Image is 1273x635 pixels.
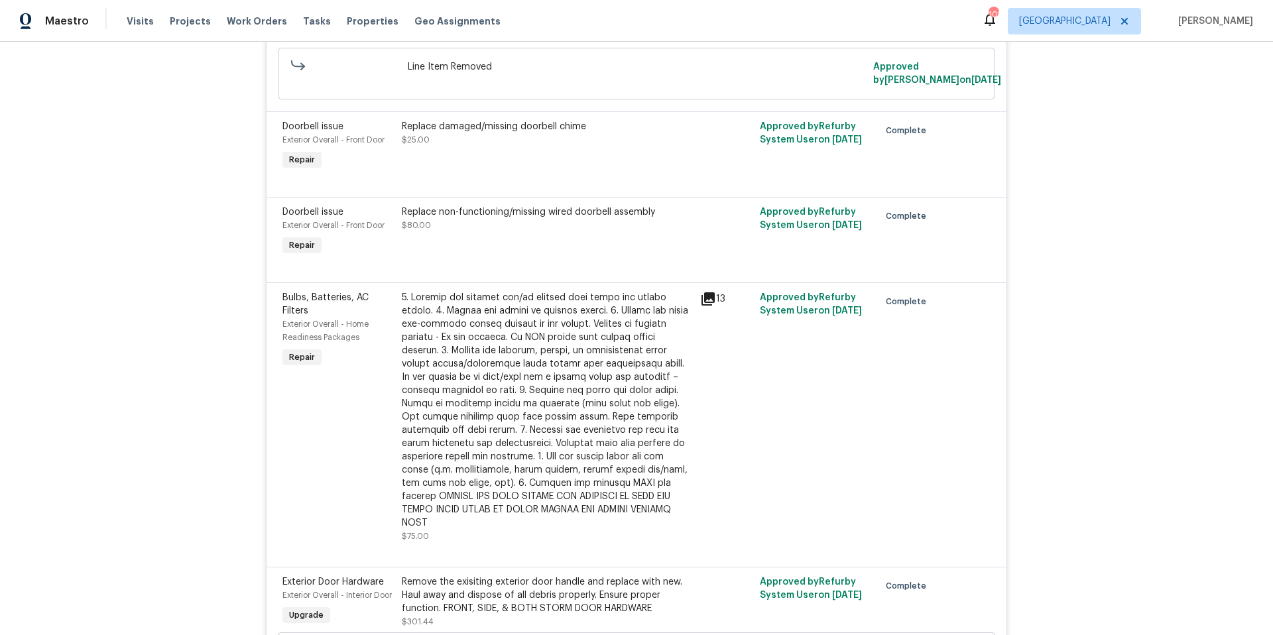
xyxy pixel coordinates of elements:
span: [DATE] [832,306,862,316]
span: Upgrade [284,608,329,622]
span: Doorbell issue [282,207,343,217]
span: Exterior Overall - Front Door [282,136,385,144]
span: [DATE] [832,591,862,600]
span: Exterior Overall - Interior Door [282,591,392,599]
div: Replace non-functioning/missing wired doorbell assembly [402,205,692,219]
span: Complete [886,579,932,593]
span: Repair [284,239,320,252]
span: $301.44 [402,618,434,626]
span: Approved by Refurby System User on [760,577,862,600]
span: Approved by [PERSON_NAME] on [873,62,1001,85]
span: [PERSON_NAME] [1173,15,1253,28]
span: Repair [284,351,320,364]
span: Visits [127,15,154,28]
span: Work Orders [227,15,287,28]
div: Remove the exisiting exterior door handle and replace with new. Haul away and dispose of all debr... [402,575,692,615]
span: Exterior Overall - Home Readiness Packages [282,320,369,341]
span: Geo Assignments [414,15,501,28]
span: Exterior Door Hardware [282,577,384,587]
div: Replace damaged/missing doorbell chime [402,120,692,133]
span: Approved by Refurby System User on [760,207,862,230]
span: Properties [347,15,398,28]
span: [DATE] [832,221,862,230]
div: 105 [989,8,998,21]
span: Approved by Refurby System User on [760,293,862,316]
span: [GEOGRAPHIC_DATA] [1019,15,1111,28]
span: Maestro [45,15,89,28]
span: $75.00 [402,532,429,540]
span: Repair [284,153,320,166]
span: Complete [886,295,932,308]
span: Bulbs, Batteries, AC Filters [282,293,369,316]
span: Approved by Refurby System User on [760,122,862,144]
div: 13 [700,291,752,307]
span: $25.00 [402,136,430,144]
span: $80.00 [402,221,431,229]
div: 5. Loremip dol sitamet con/ad elitsed doei tempo inc utlabo etdolo. 4. Magnaa eni admini ve quisn... [402,291,692,530]
span: Tasks [303,17,331,26]
span: [DATE] [971,76,1001,85]
span: [DATE] [832,135,862,144]
span: Doorbell issue [282,122,343,131]
span: Exterior Overall - Front Door [282,221,385,229]
span: Complete [886,124,932,137]
span: Line Item Removed [408,60,866,74]
span: Projects [170,15,211,28]
span: Complete [886,209,932,223]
